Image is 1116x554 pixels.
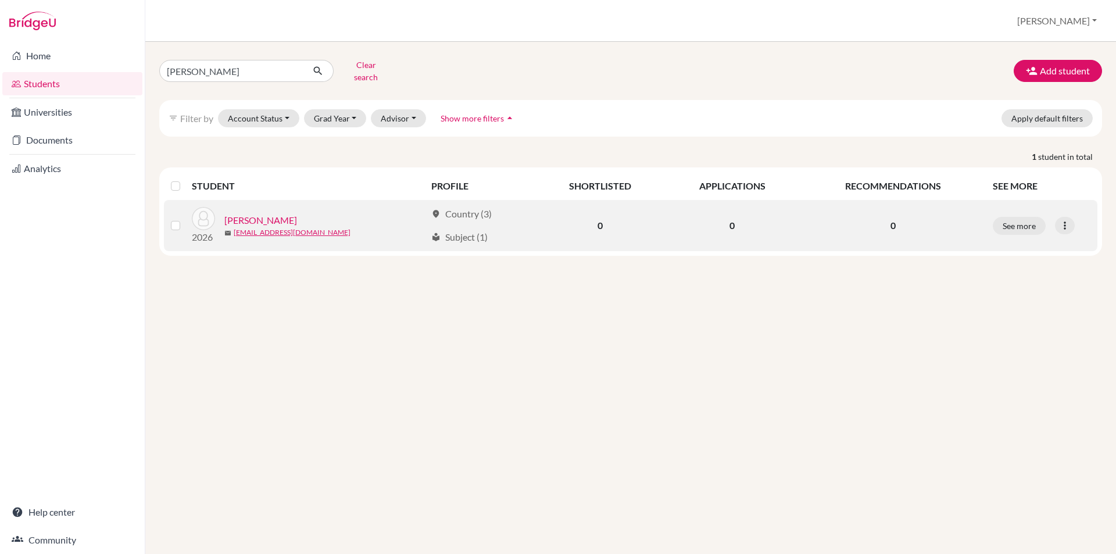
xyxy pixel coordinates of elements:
[304,109,367,127] button: Grad Year
[169,113,178,123] i: filter_list
[441,113,504,123] span: Show more filters
[1032,151,1038,163] strong: 1
[224,213,297,227] a: [PERSON_NAME]
[1012,10,1102,32] button: [PERSON_NAME]
[159,60,303,82] input: Find student by name...
[2,157,142,180] a: Analytics
[234,227,350,238] a: [EMAIL_ADDRESS][DOMAIN_NAME]
[431,207,492,221] div: Country (3)
[986,172,1097,200] th: SEE MORE
[192,230,215,244] p: 2026
[2,72,142,95] a: Students
[664,172,800,200] th: APPLICATIONS
[218,109,299,127] button: Account Status
[334,56,398,86] button: Clear search
[192,207,215,230] img: Thankachan, Prathyush
[180,113,213,124] span: Filter by
[431,230,488,244] div: Subject (1)
[664,200,800,251] td: 0
[1038,151,1102,163] span: student in total
[504,112,516,124] i: arrow_drop_up
[993,217,1046,235] button: See more
[1014,60,1102,82] button: Add student
[2,101,142,124] a: Universities
[536,172,664,200] th: SHORTLISTED
[9,12,56,30] img: Bridge-U
[192,172,424,200] th: STUDENT
[2,501,142,524] a: Help center
[431,109,525,127] button: Show more filtersarrow_drop_up
[807,219,979,233] p: 0
[431,209,441,219] span: location_on
[2,44,142,67] a: Home
[800,172,986,200] th: RECOMMENDATIONS
[431,233,441,242] span: local_library
[1001,109,1093,127] button: Apply default filters
[224,230,231,237] span: mail
[424,172,536,200] th: PROFILE
[371,109,426,127] button: Advisor
[2,128,142,152] a: Documents
[2,528,142,552] a: Community
[536,200,664,251] td: 0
